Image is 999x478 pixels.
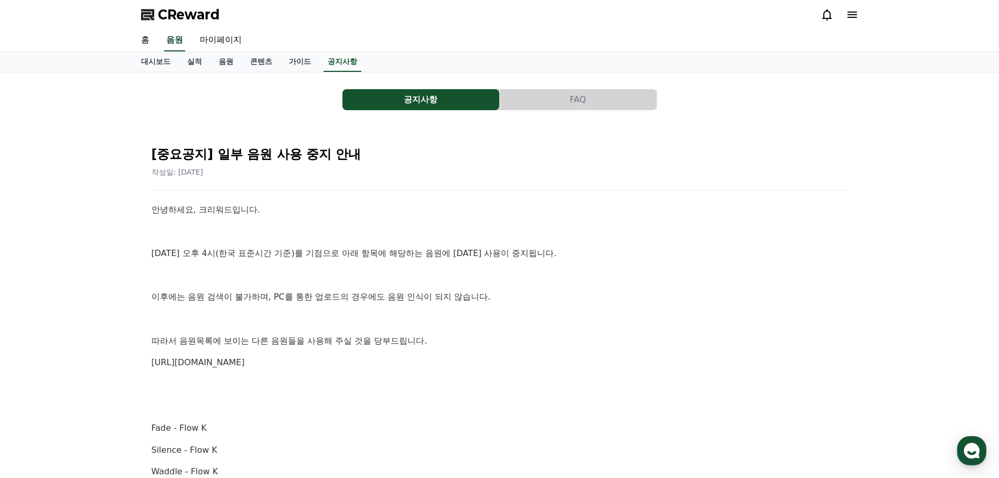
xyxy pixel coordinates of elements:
[152,443,848,457] p: Silence - Flow K
[242,52,281,72] a: 콘텐츠
[152,290,848,304] p: 이후에는 음원 검색이 불가하며, PC를 통한 업로드의 경우에도 음원 인식이 되지 않습니다.
[179,52,210,72] a: 실적
[210,52,242,72] a: 음원
[96,349,109,357] span: 대화
[152,247,848,260] p: [DATE] 오후 4시(한국 표준시간 기준)를 기점으로 아래 항목에 해당하는 음원에 [DATE] 사용이 중지됩니다.
[162,348,175,357] span: 설정
[324,52,361,72] a: 공지사항
[281,52,319,72] a: 가이드
[191,29,250,51] a: 마이페이지
[152,421,848,435] p: Fade - Flow K
[135,333,201,359] a: 설정
[500,89,657,110] button: FAQ
[152,146,848,163] h2: [중요공지] 일부 음원 사용 중지 안내
[164,29,185,51] a: 음원
[133,52,179,72] a: 대시보드
[158,6,220,23] span: CReward
[133,29,158,51] a: 홈
[152,203,848,217] p: 안녕하세요, 크리워드입니다.
[69,333,135,359] a: 대화
[141,6,220,23] a: CReward
[342,89,499,110] button: 공지사항
[33,348,39,357] span: 홈
[3,333,69,359] a: 홈
[152,168,203,176] span: 작성일: [DATE]
[152,334,848,348] p: 따라서 음원목록에 보이는 다른 음원들을 사용해 주실 것을 당부드립니다.
[152,357,245,367] a: [URL][DOMAIN_NAME]
[342,89,500,110] a: 공지사항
